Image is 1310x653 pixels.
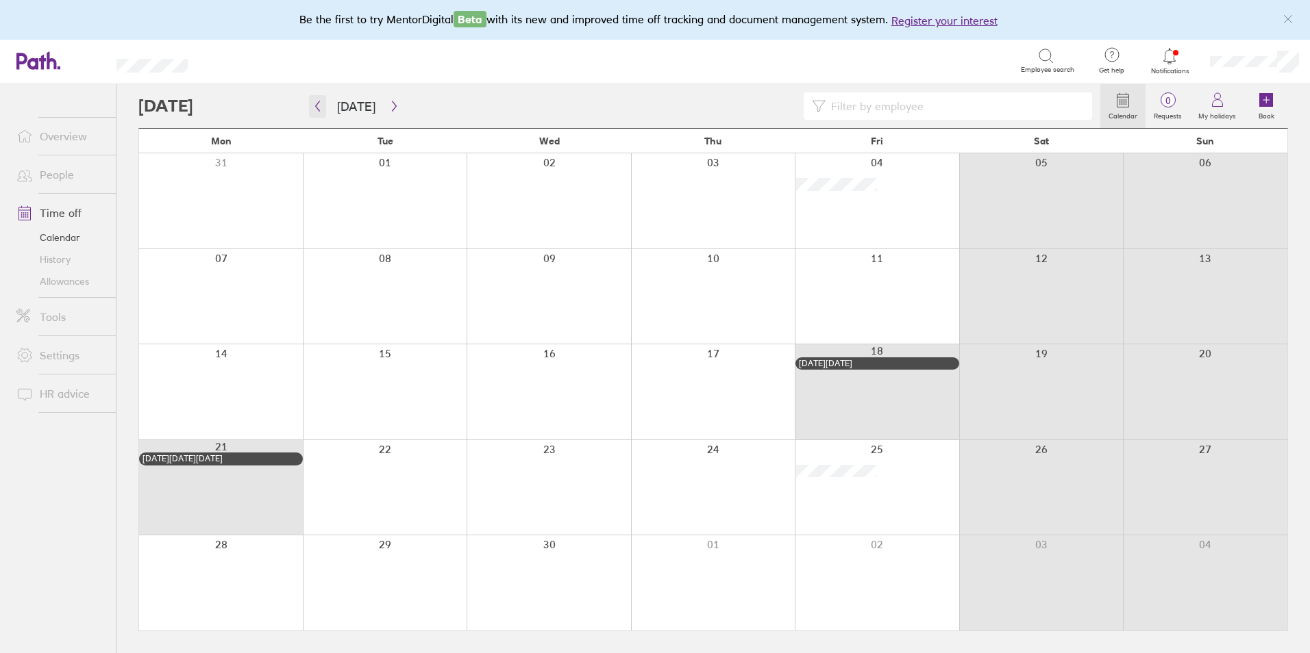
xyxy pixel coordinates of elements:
input: Filter by employee [826,93,1084,119]
span: Mon [211,136,232,146]
a: My holidays [1190,84,1244,128]
span: Fri [871,136,883,146]
span: Tue [378,136,393,146]
span: Sun [1196,136,1214,146]
span: Get help [1089,66,1134,75]
span: Beta [454,11,486,27]
label: Book [1250,108,1283,120]
div: Be the first to try MentorDigital with its new and improved time off tracking and document manage... [299,11,1011,29]
label: Requests [1146,108,1190,120]
a: 0Requests [1146,84,1190,128]
label: Calendar [1100,108,1146,120]
a: Calendar [1100,84,1146,128]
div: [DATE][DATE][DATE] [143,454,299,463]
label: My holidays [1190,108,1244,120]
div: [DATE][DATE] [799,359,956,368]
span: Employee search [1021,66,1074,74]
a: Notifications [1148,47,1192,75]
a: Settings [5,342,116,369]
a: Overview [5,123,116,150]
a: Book [1244,84,1288,128]
div: Search [225,54,260,66]
span: Wed [539,136,560,146]
span: Thu [704,136,721,146]
span: 0 [1146,95,1190,106]
a: People [5,161,116,188]
a: Allowances [5,270,116,292]
a: Calendar [5,227,116,248]
span: Notifications [1148,67,1192,75]
button: Register your interest [891,12,998,29]
a: Time off [5,199,116,227]
a: History [5,248,116,270]
span: Sat [1034,136,1049,146]
a: Tools [5,303,116,331]
a: HR advice [5,380,116,407]
button: [DATE] [326,95,386,118]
